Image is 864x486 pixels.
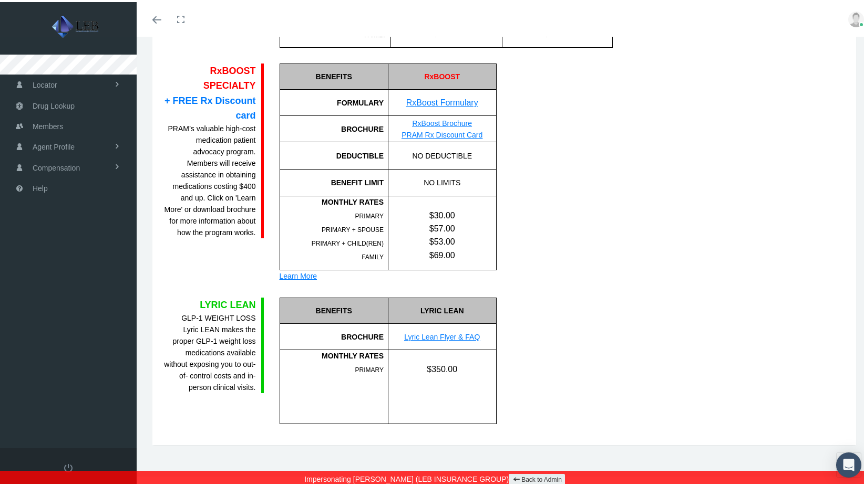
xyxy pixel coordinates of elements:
[280,268,497,280] div: Learn More
[388,361,496,374] div: $350.00
[163,310,256,391] div: GLP-1 WEIGHT LOSS Lyric LEAN makes the proper GLP-1 weight loss medications available without exp...
[33,94,75,114] span: Drug Lookup
[280,194,384,206] div: MONTHLY RATES
[388,61,496,88] div: RxBOOST
[388,207,496,220] div: $30.00
[33,114,63,134] span: Members
[388,233,496,246] div: $53.00
[388,295,496,322] div: LYRIC LEAN
[14,12,140,38] img: LEB INSURANCE GROUP
[8,469,864,486] div: Impersonating [PERSON_NAME] (LEB INSURANCE GROUP)
[322,224,384,231] span: PRIMARY + SPOUSE
[280,348,384,360] div: MONTHLY RATES
[280,322,388,348] div: BROCHURE
[164,93,256,119] span: + FREE Rx Discount card
[163,61,256,121] div: RxBOOST SPECIALTY
[280,61,388,88] div: BENEFITS
[388,140,496,167] div: NO DEDUCTIBLE
[33,135,75,155] span: Agent Profile
[280,88,388,114] div: FORMULARY
[388,247,496,260] div: $69.00
[280,295,388,322] div: BENEFITS
[33,176,48,196] span: Help
[509,472,565,484] a: Back to Admin
[33,156,80,176] span: Compensation
[280,175,384,186] div: BENEFIT LIMIT
[404,331,480,339] a: Lyric Lean Flyer & FAQ
[362,251,384,259] span: FAMILY
[406,96,478,105] a: RxBoost Formulary
[312,238,384,245] span: PRIMARY + CHILD(REN)
[836,450,861,476] div: Open Intercom Messenger
[280,148,384,160] div: DEDUCTIBLE
[163,121,256,236] div: PRAM’s valuable high-cost medication patient advocacy program. Members will receive assistance in...
[402,129,482,137] a: PRAM Rx Discount Card
[280,114,388,140] div: BROCHURE
[848,9,864,25] img: user-placeholder.jpg
[33,73,57,93] span: Locator
[388,167,496,194] div: NO LIMITS
[163,295,256,310] div: LYRIC LEAN
[388,220,496,233] div: $57.00
[412,117,472,125] a: RxBoost Brochure
[355,364,384,372] span: PRIMARY
[355,210,384,218] span: PRIMARY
